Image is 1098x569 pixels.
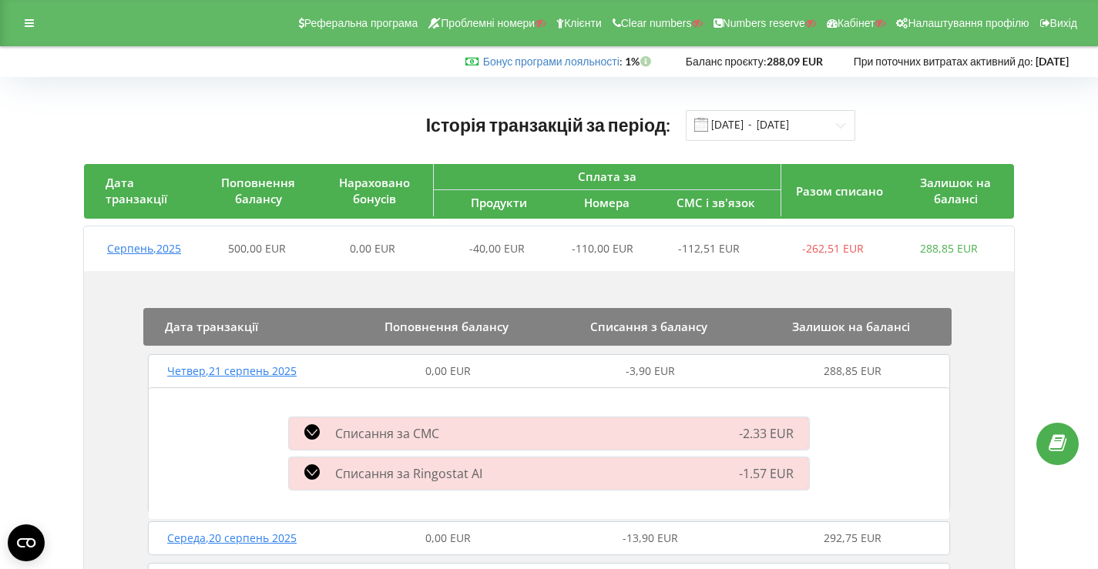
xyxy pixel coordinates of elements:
span: -110,00 EUR [572,241,633,256]
span: 0,00 EUR [425,363,471,378]
span: Списання за Ringostat AI [335,465,482,482]
span: Четвер , 21 серпень 2025 [167,363,297,378]
span: Numbers reserve [723,17,805,29]
span: Історія транзакцій за період: [426,114,671,136]
span: СМС і зв'язок [677,195,755,210]
span: Налаштування профілю [908,17,1029,29]
span: Поповнення балансу [221,175,295,206]
button: Open CMP widget [8,524,45,561]
strong: 1% [625,55,655,68]
strong: 288,09 EUR [767,55,823,68]
span: Нараховано бонусів [339,175,410,206]
span: Серпень , 2025 [107,241,181,256]
span: 0,00 EUR [425,531,471,545]
span: Середа , 20 серпень 2025 [167,531,297,545]
span: Продукти [471,195,527,210]
span: Сплата за [578,169,636,184]
span: 288,85 EUR [920,241,978,256]
span: Вихід [1050,17,1077,29]
span: Номера [584,195,630,210]
span: Разом списано [796,183,883,199]
span: : [483,55,623,68]
span: Кабінет [838,17,875,29]
span: 292,75 EUR [824,531,881,545]
span: -3,90 EUR [626,363,675,378]
span: -112,51 EUR [678,241,740,256]
span: -1.57 EUR [739,465,794,482]
span: Списання за СМС [335,425,439,442]
span: 0,00 EUR [350,241,395,256]
span: -40,00 EUR [469,241,525,256]
span: Залишок на балансі [920,175,991,206]
span: Дата транзакції [106,175,167,206]
span: 500,00 EUR [228,241,286,256]
span: -13,90 EUR [623,531,678,545]
span: При поточних витратах активний до: [854,55,1033,68]
span: Проблемні номери [441,17,535,29]
span: -2.33 EUR [739,425,794,442]
strong: [DATE] [1036,55,1069,68]
span: Залишок на балансі [792,319,910,334]
span: Реферальна програма [304,17,418,29]
span: Clear numbers [621,17,692,29]
span: 288,85 EUR [824,363,881,378]
span: Баланс проєкту: [686,55,767,68]
span: Поповнення балансу [384,319,509,334]
span: Клієнти [564,17,602,29]
span: Списання з балансу [590,319,707,334]
span: Дата транзакції [165,319,258,334]
a: Бонус програми лояльності [483,55,620,68]
span: -262,51 EUR [802,241,864,256]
